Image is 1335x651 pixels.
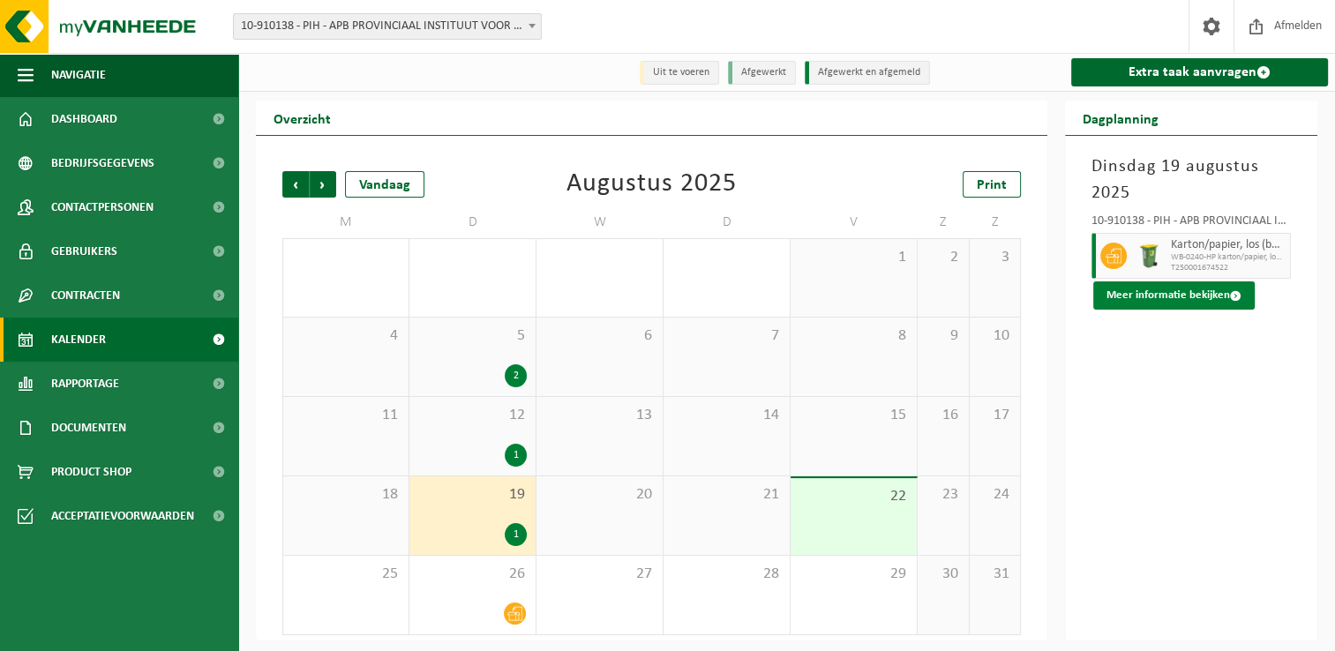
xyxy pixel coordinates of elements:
[1093,281,1255,310] button: Meer informatie bekijken
[51,229,117,273] span: Gebruikers
[926,565,960,584] span: 30
[926,406,960,425] span: 16
[799,487,908,506] span: 22
[1171,252,1286,263] span: WB-0240-HP karton/papier, los (bedrijven)
[505,364,527,387] div: 2
[728,61,796,85] li: Afgewerkt
[51,362,119,406] span: Rapportage
[672,485,781,505] span: 21
[799,326,908,346] span: 8
[805,61,930,85] li: Afgewerkt en afgemeld
[664,206,791,238] td: D
[505,444,527,467] div: 1
[926,485,960,505] span: 23
[1136,243,1162,269] img: WB-0240-HPE-GN-50
[640,61,719,85] li: Uit te voeren
[256,101,349,135] h2: Overzicht
[233,13,542,40] span: 10-910138 - PIH - APB PROVINCIAAL INSTITUUT VOOR HYGIENE - ANTWERPEN
[1091,215,1291,233] div: 10-910138 - PIH - APB PROVINCIAAL INSTITUUT VOOR HYGIENE - [GEOGRAPHIC_DATA]
[926,326,960,346] span: 9
[418,326,527,346] span: 5
[418,485,527,505] span: 19
[310,171,336,198] span: Volgende
[799,248,908,267] span: 1
[963,171,1021,198] a: Print
[566,171,737,198] div: Augustus 2025
[979,326,1012,346] span: 10
[292,565,400,584] span: 25
[970,206,1022,238] td: Z
[51,406,126,450] span: Documenten
[545,406,654,425] span: 13
[51,450,131,494] span: Product Shop
[282,171,309,198] span: Vorige
[672,326,781,346] span: 7
[1071,58,1328,86] a: Extra taak aanvragen
[979,485,1012,505] span: 24
[292,406,400,425] span: 11
[672,406,781,425] span: 14
[918,206,970,238] td: Z
[545,565,654,584] span: 27
[51,494,194,538] span: Acceptatievoorwaarden
[1171,263,1286,273] span: T250001674522
[545,326,654,346] span: 6
[926,248,960,267] span: 2
[672,565,781,584] span: 28
[51,318,106,362] span: Kalender
[1091,153,1291,206] h3: Dinsdag 19 augustus 2025
[505,523,527,546] div: 1
[418,565,527,584] span: 26
[51,273,120,318] span: Contracten
[1171,238,1286,252] span: Karton/papier, los (bedrijven)
[799,406,908,425] span: 15
[979,248,1012,267] span: 3
[791,206,918,238] td: V
[799,565,908,584] span: 29
[418,406,527,425] span: 12
[979,406,1012,425] span: 17
[536,206,664,238] td: W
[545,485,654,505] span: 20
[282,206,409,238] td: M
[234,14,541,39] span: 10-910138 - PIH - APB PROVINCIAAL INSTITUUT VOOR HYGIENE - ANTWERPEN
[292,485,400,505] span: 18
[345,171,424,198] div: Vandaag
[292,326,400,346] span: 4
[51,185,154,229] span: Contactpersonen
[1065,101,1176,135] h2: Dagplanning
[51,97,117,141] span: Dashboard
[977,178,1007,192] span: Print
[51,53,106,97] span: Navigatie
[409,206,536,238] td: D
[51,141,154,185] span: Bedrijfsgegevens
[979,565,1012,584] span: 31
